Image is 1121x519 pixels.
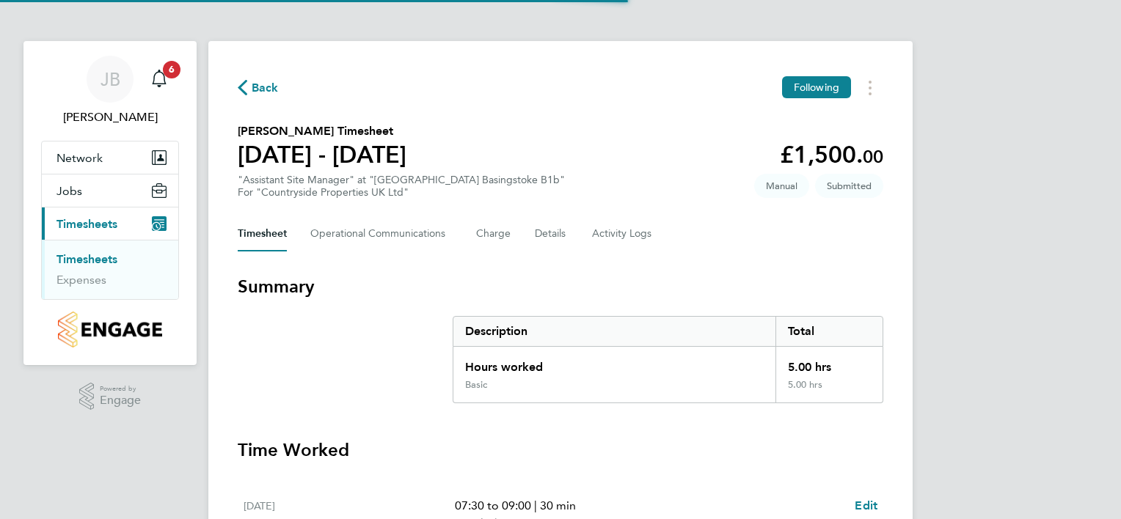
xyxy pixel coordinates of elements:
button: Jobs [42,174,178,207]
a: Edit [855,497,877,515]
span: Back [252,79,279,97]
span: Timesheets [56,217,117,231]
span: JB [101,70,120,89]
span: 07:30 to 09:00 [455,498,531,512]
a: Expenses [56,273,106,287]
button: Network [42,141,178,174]
a: JB[PERSON_NAME] [41,56,179,126]
span: Edit [855,498,877,512]
a: Go to home page [41,312,179,347]
span: Network [56,151,103,165]
button: Operational Communications [310,216,453,251]
div: For "Countryside Properties UK Ltd" [238,186,565,199]
span: This timesheet was manually created. [754,174,809,198]
h3: Time Worked [238,438,883,462]
span: Following [794,81,839,94]
div: 5.00 hrs [775,347,883,379]
span: 6 [163,61,180,78]
a: 6 [145,56,174,103]
div: Timesheets [42,240,178,299]
button: Activity Logs [592,216,654,251]
div: Hours worked [453,347,775,379]
div: Description [453,317,775,346]
nav: Main navigation [23,41,197,365]
app-decimal: £1,500. [780,141,883,169]
a: Timesheets [56,252,117,266]
span: James Berry [41,108,179,126]
a: Powered byEngage [79,383,142,411]
div: Total [775,317,883,346]
div: Summary [453,316,883,403]
button: Charge [476,216,511,251]
button: Details [535,216,569,251]
button: Timesheets Menu [857,76,883,99]
h1: [DATE] - [DATE] [238,140,406,169]
button: Following [782,76,851,98]
span: Engage [100,394,141,407]
span: 00 [863,146,883,167]
button: Timesheet [238,216,287,251]
button: Back [238,78,279,97]
h3: Summary [238,275,883,298]
span: Powered by [100,383,141,395]
div: "Assistant Site Manager" at "[GEOGRAPHIC_DATA] Basingstoke B1b" [238,174,565,199]
div: 5.00 hrs [775,379,883,402]
img: countryside-properties-logo-retina.png [58,312,161,347]
span: This timesheet is Submitted. [815,174,883,198]
span: | [534,498,537,512]
button: Timesheets [42,207,178,240]
h2: [PERSON_NAME] Timesheet [238,122,406,140]
span: Jobs [56,184,82,198]
span: 30 min [540,498,576,512]
div: Basic [465,379,487,391]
